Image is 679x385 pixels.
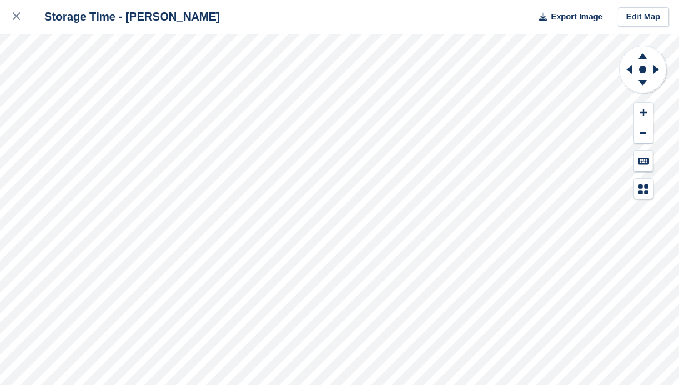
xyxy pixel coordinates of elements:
div: Storage Time - [PERSON_NAME] [33,9,220,24]
button: Zoom In [634,102,653,123]
span: Export Image [551,11,602,23]
button: Export Image [531,7,603,27]
a: Edit Map [618,7,669,27]
button: Map Legend [634,179,653,199]
button: Keyboard Shortcuts [634,151,653,171]
button: Zoom Out [634,123,653,144]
